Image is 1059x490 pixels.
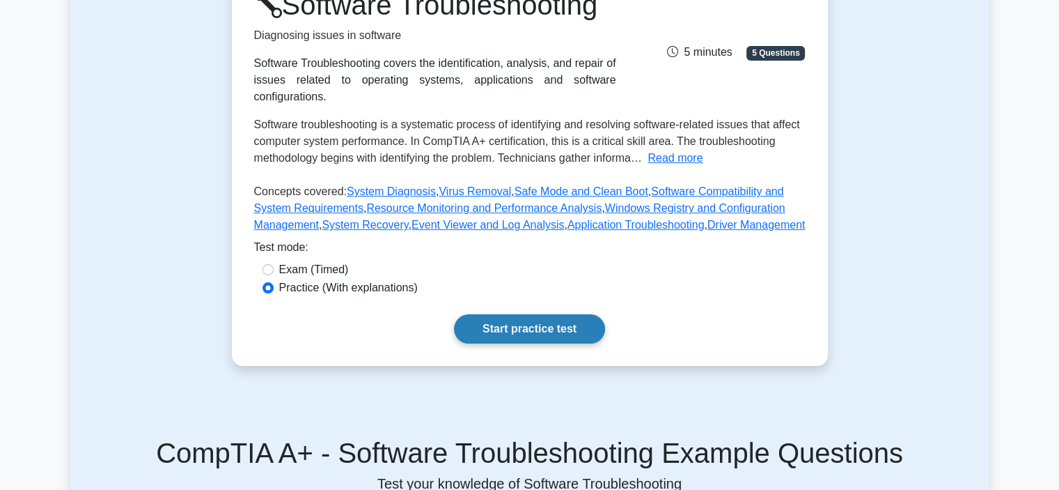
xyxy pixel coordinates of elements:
a: Resource Monitoring and Performance Analysis [366,202,602,214]
a: Event Viewer and Log Analysis [411,219,564,231]
p: Diagnosing issues in software [254,27,616,44]
div: Test mode: [254,239,806,261]
button: Read more [648,150,703,167]
a: System Recovery [322,219,408,231]
h5: CompTIA A+ - Software Troubleshooting Example Questions [87,436,973,470]
p: Concepts covered: , , , , , , , , , [254,183,806,239]
span: Software troubleshooting is a systematic process of identifying and resolving software-related is... [254,118,800,164]
span: 5 Questions [746,46,805,60]
label: Practice (With explanations) [279,280,418,296]
a: Safe Mode and Clean Boot [515,185,648,197]
a: Application Troubleshooting [567,219,705,231]
a: Start practice test [454,314,605,344]
a: Driver Management [707,219,806,231]
a: Virus Removal [439,185,511,197]
div: Software Troubleshooting covers the identification, analysis, and repair of issues related to ope... [254,55,616,105]
label: Exam (Timed) [279,261,349,278]
span: 5 minutes [667,46,732,58]
a: System Diagnosis [347,185,436,197]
